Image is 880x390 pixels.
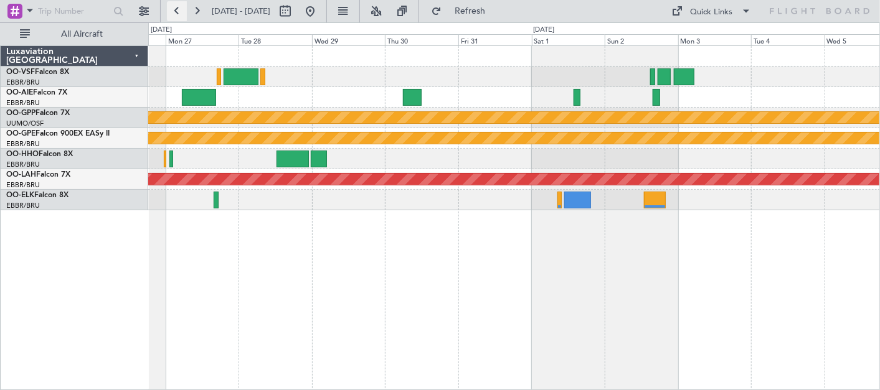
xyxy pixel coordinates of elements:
[32,32,137,42] div: Domein: [DOMAIN_NAME]
[166,34,239,45] div: Mon 27
[6,171,36,179] span: OO-LAH
[6,109,70,117] a: OO-GPPFalcon 7X
[6,89,33,96] span: OO-AIE
[32,30,131,39] span: All Aircraft
[136,73,213,81] div: Keywords op verkeer
[534,25,555,35] div: [DATE]
[691,6,733,19] div: Quick Links
[6,119,44,128] a: UUMO/OSF
[6,192,69,199] a: OO-ELKFalcon 8X
[6,192,34,199] span: OO-ELK
[38,2,110,21] input: Trip Number
[6,151,39,158] span: OO-HHO
[20,32,30,42] img: website_grey.svg
[6,139,40,149] a: EBBR/BRU
[35,20,61,30] div: v 4.0.25
[6,78,40,87] a: EBBR/BRU
[532,34,605,45] div: Sat 1
[666,1,758,21] button: Quick Links
[122,72,132,82] img: tab_keywords_by_traffic_grey.svg
[6,68,69,76] a: OO-VSFFalcon 8X
[20,20,30,30] img: logo_orange.svg
[385,34,458,45] div: Thu 30
[6,171,70,179] a: OO-LAHFalcon 7X
[444,7,496,16] span: Refresh
[6,130,35,137] span: OO-GPE
[6,160,40,169] a: EBBR/BRU
[6,151,73,158] a: OO-HHOFalcon 8X
[14,24,135,44] button: All Aircraft
[239,34,312,45] div: Tue 28
[6,68,35,76] span: OO-VSF
[425,1,500,21] button: Refresh
[151,25,172,35] div: [DATE]
[678,34,752,45] div: Mon 3
[6,98,40,108] a: EBBR/BRU
[605,34,678,45] div: Sun 2
[48,73,109,81] div: Domeinoverzicht
[6,89,67,96] a: OO-AIEFalcon 7X
[212,6,270,17] span: [DATE] - [DATE]
[6,130,110,137] a: OO-GPEFalcon 900EX EASy II
[6,201,40,210] a: EBBR/BRU
[34,72,44,82] img: tab_domain_overview_orange.svg
[751,34,825,45] div: Tue 4
[312,34,386,45] div: Wed 29
[458,34,532,45] div: Fri 31
[6,109,35,117] span: OO-GPP
[6,180,40,190] a: EBBR/BRU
